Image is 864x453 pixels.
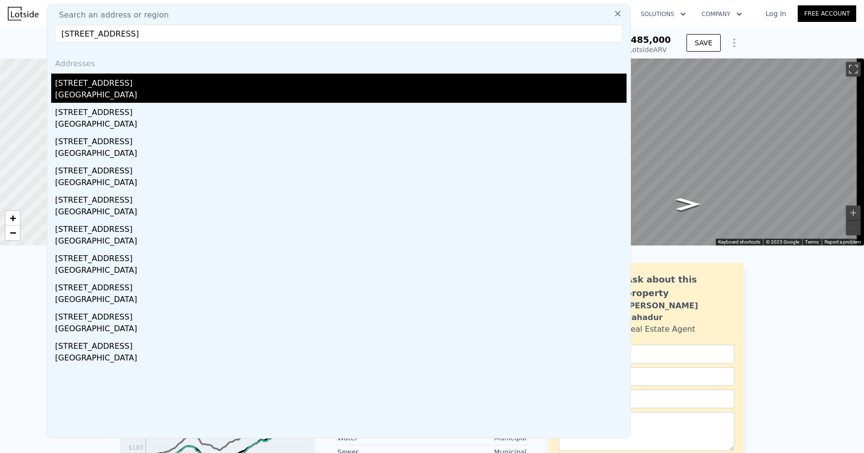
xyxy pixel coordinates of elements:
[55,74,627,89] div: [STREET_ADDRESS]
[626,273,734,300] div: Ask about this property
[625,45,671,55] div: Lotside ARV
[55,249,627,264] div: [STREET_ADDRESS]
[626,323,695,335] div: Real Estate Agent
[55,89,627,103] div: [GEOGRAPHIC_DATA]
[805,239,819,245] a: Terms (opens in new tab)
[559,390,734,408] input: Phone
[5,226,20,240] a: Zoom out
[633,5,694,23] button: Solutions
[694,5,750,23] button: Company
[55,337,627,352] div: [STREET_ADDRESS]
[625,35,671,45] span: $485,000
[55,352,627,366] div: [GEOGRAPHIC_DATA]
[55,278,627,294] div: [STREET_ADDRESS]
[559,367,734,386] input: Email
[55,161,627,177] div: [STREET_ADDRESS]
[846,62,861,76] button: Toggle fullscreen view
[55,307,627,323] div: [STREET_ADDRESS]
[55,103,627,118] div: [STREET_ADDRESS]
[55,177,627,190] div: [GEOGRAPHIC_DATA]
[754,9,798,19] a: Log In
[51,9,169,21] span: Search an address or region
[55,190,627,206] div: [STREET_ADDRESS]
[626,300,734,323] div: [PERSON_NAME] Bahadur
[55,206,627,220] div: [GEOGRAPHIC_DATA]
[55,148,627,161] div: [GEOGRAPHIC_DATA]
[687,34,721,52] button: SAVE
[55,323,627,337] div: [GEOGRAPHIC_DATA]
[55,118,627,132] div: [GEOGRAPHIC_DATA]
[55,25,623,42] input: Enter an address, city, region, neighborhood or zip code
[128,432,143,439] tspan: $248
[5,211,20,226] a: Zoom in
[725,33,744,53] button: Show Options
[798,5,856,22] a: Free Account
[55,235,627,249] div: [GEOGRAPHIC_DATA]
[559,345,734,363] input: Name
[446,58,864,245] div: Map
[55,294,627,307] div: [GEOGRAPHIC_DATA]
[10,212,16,224] span: +
[825,239,861,245] a: Report a problem
[846,221,861,235] button: Zoom out
[10,226,16,239] span: −
[718,239,760,245] button: Keyboard shortcuts
[51,50,627,74] div: Addresses
[846,206,861,220] button: Zoom in
[446,58,864,245] div: Street View
[55,132,627,148] div: [STREET_ADDRESS]
[128,444,143,451] tspan: $183
[8,7,39,20] img: Lotside
[666,195,711,214] path: Go West, W Cloudy St
[766,239,799,245] span: © 2025 Google
[55,264,627,278] div: [GEOGRAPHIC_DATA]
[55,220,627,235] div: [STREET_ADDRESS]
